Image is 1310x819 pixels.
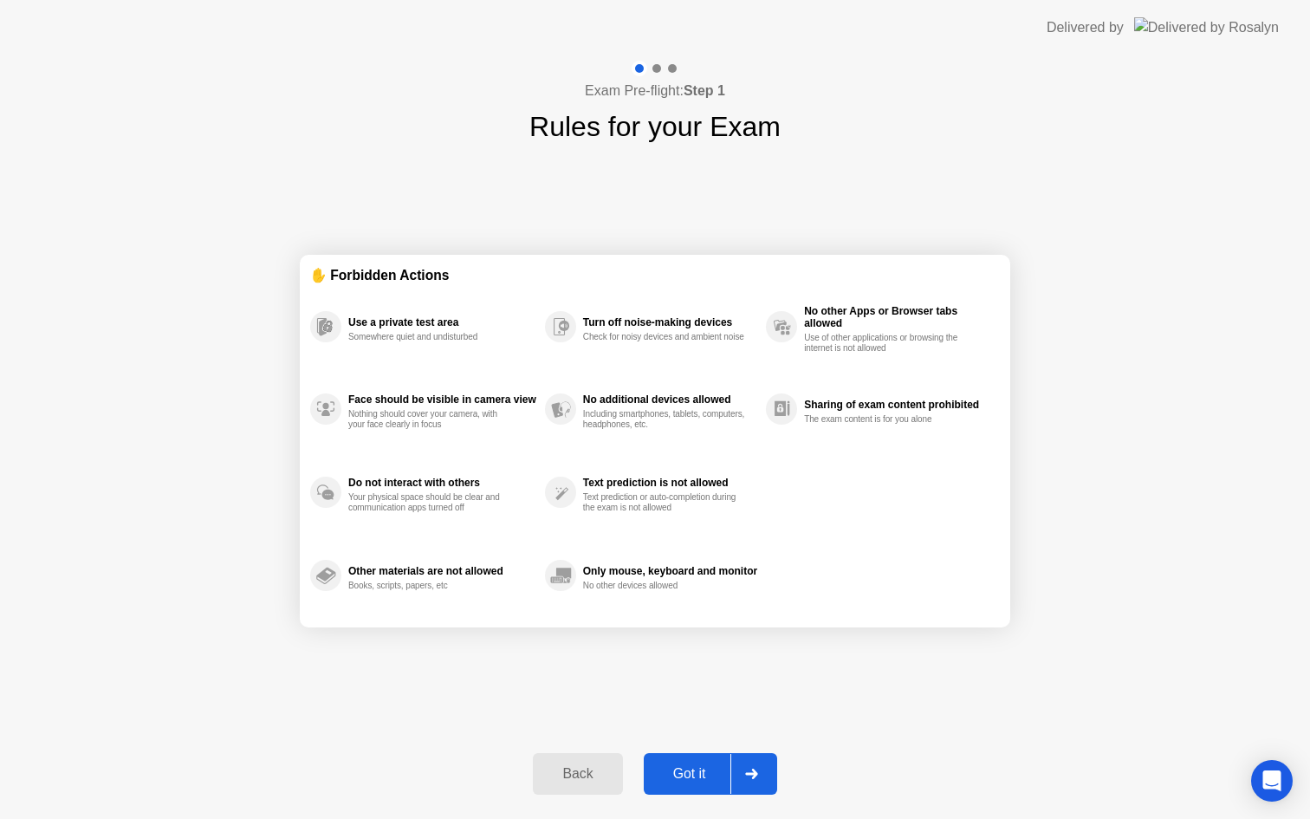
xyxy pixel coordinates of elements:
[348,492,512,513] div: Your physical space should be clear and communication apps turned off
[1134,17,1279,37] img: Delivered by Rosalyn
[583,565,757,577] div: Only mouse, keyboard and monitor
[348,477,536,489] div: Do not interact with others
[348,332,512,342] div: Somewhere quiet and undisturbed
[529,106,781,147] h1: Rules for your Exam
[684,83,725,98] b: Step 1
[348,565,536,577] div: Other materials are not allowed
[583,477,757,489] div: Text prediction is not allowed
[583,581,747,591] div: No other devices allowed
[1251,760,1293,802] div: Open Intercom Messenger
[348,316,536,328] div: Use a private test area
[649,766,730,782] div: Got it
[804,414,968,425] div: The exam content is for you alone
[538,766,617,782] div: Back
[804,305,991,329] div: No other Apps or Browser tabs allowed
[644,753,777,795] button: Got it
[583,492,747,513] div: Text prediction or auto-completion during the exam is not allowed
[804,399,991,411] div: Sharing of exam content prohibited
[804,333,968,354] div: Use of other applications or browsing the internet is not allowed
[310,265,1000,285] div: ✋ Forbidden Actions
[348,409,512,430] div: Nothing should cover your camera, with your face clearly in focus
[585,81,725,101] h4: Exam Pre-flight:
[1047,17,1124,38] div: Delivered by
[348,393,536,406] div: Face should be visible in camera view
[583,332,747,342] div: Check for noisy devices and ambient noise
[583,316,757,328] div: Turn off noise-making devices
[583,409,747,430] div: Including smartphones, tablets, computers, headphones, etc.
[348,581,512,591] div: Books, scripts, papers, etc
[583,393,757,406] div: No additional devices allowed
[533,753,622,795] button: Back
